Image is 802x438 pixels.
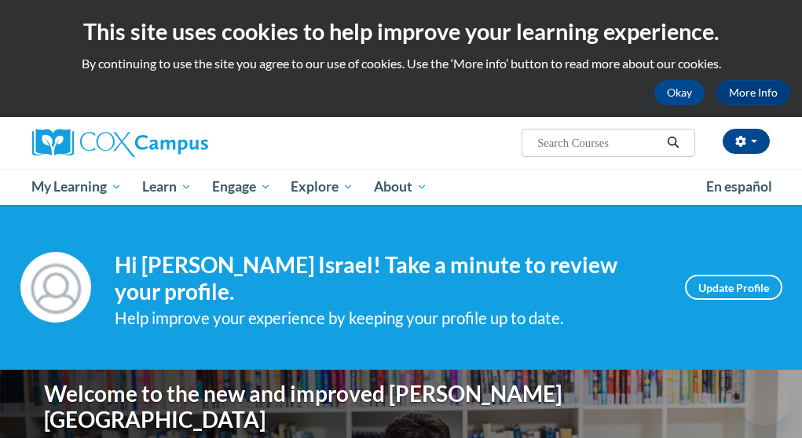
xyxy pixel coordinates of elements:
[115,305,661,331] div: Help improve your experience by keeping your profile up to date.
[20,169,782,205] div: Main menu
[374,177,427,196] span: About
[212,177,271,196] span: Engage
[685,275,782,300] a: Update Profile
[32,129,262,157] a: Cox Campus
[202,169,281,205] a: Engage
[12,55,790,72] p: By continuing to use the site you agree to our use of cookies. Use the ‘More info’ button to read...
[696,170,782,203] a: En español
[739,375,789,425] iframe: Button to launch messaging window
[291,177,353,196] span: Explore
[22,169,133,205] a: My Learning
[20,252,91,323] img: Profile Image
[706,178,772,195] span: En español
[12,16,790,47] h2: This site uses cookies to help improve your learning experience.
[280,169,364,205] a: Explore
[661,133,685,152] button: Search
[723,129,770,154] button: Account Settings
[32,129,208,157] img: Cox Campus
[142,177,192,196] span: Learn
[364,169,438,205] a: About
[115,252,661,305] h4: Hi [PERSON_NAME] Israel! Take a minute to review your profile.
[654,80,705,105] button: Okay
[536,133,661,152] input: Search Courses
[132,169,202,205] a: Learn
[31,177,122,196] span: My Learning
[44,381,613,433] h1: Welcome to the new and improved [PERSON_NAME][GEOGRAPHIC_DATA]
[716,80,790,105] a: More Info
